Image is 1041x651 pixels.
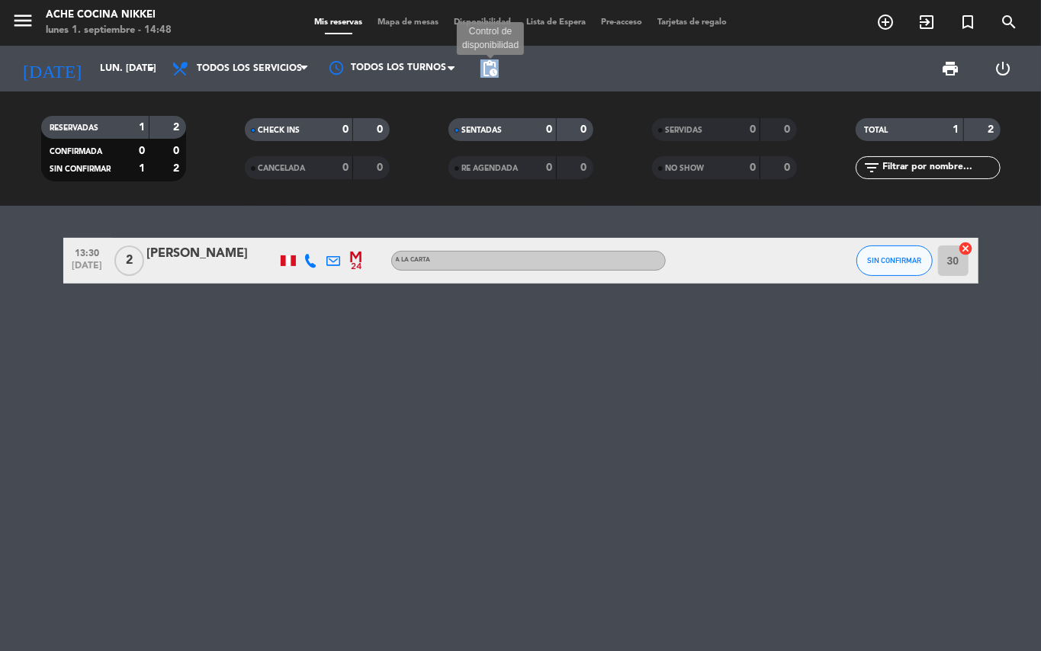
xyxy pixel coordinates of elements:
[462,165,519,172] span: RE AGENDADA
[114,245,144,276] span: 2
[462,127,503,134] span: SENTADAS
[259,165,306,172] span: CANCELADA
[867,256,921,265] span: SIN CONFIRMAR
[882,159,1000,176] input: Filtrar por nombre...
[666,165,705,172] span: NO SHOW
[959,13,977,31] i: turned_in_not
[856,245,933,276] button: SIN CONFIRMAR
[519,18,593,27] span: Lista de Espera
[69,261,107,278] span: [DATE]
[750,124,756,135] strong: 0
[46,23,172,38] div: lunes 1. septiembre - 14:48
[446,18,519,27] span: Disponibilidad
[147,244,277,264] div: [PERSON_NAME]
[173,146,182,156] strong: 0
[259,127,300,134] span: CHECK INS
[350,252,363,270] img: M247.png
[784,124,793,135] strong: 0
[342,162,349,173] strong: 0
[50,124,99,132] span: RESERVADAS
[750,162,756,173] strong: 0
[666,127,703,134] span: SERVIDAS
[142,59,160,78] i: arrow_drop_down
[650,18,734,27] span: Tarjetas de regalo
[953,124,959,135] strong: 1
[580,162,590,173] strong: 0
[396,257,431,263] span: A LA CARTA
[457,22,524,56] div: Control de disponibilidad
[139,146,145,156] strong: 0
[917,13,936,31] i: exit_to_app
[994,59,1013,78] i: power_settings_new
[173,122,182,133] strong: 2
[11,52,92,85] i: [DATE]
[865,127,888,134] span: TOTAL
[959,241,974,256] i: cancel
[139,122,145,133] strong: 1
[197,63,302,74] span: Todos los servicios
[876,13,895,31] i: add_circle_outline
[50,148,103,156] span: CONFIRMADA
[139,163,145,174] strong: 1
[11,9,34,32] i: menu
[377,162,386,173] strong: 0
[173,163,182,174] strong: 2
[50,165,111,173] span: SIN CONFIRMAR
[11,9,34,37] button: menu
[46,8,172,23] div: Ache Cocina Nikkei
[784,162,793,173] strong: 0
[307,18,370,27] span: Mis reservas
[546,162,552,173] strong: 0
[69,243,107,261] span: 13:30
[863,159,882,177] i: filter_list
[942,59,960,78] span: print
[593,18,650,27] span: Pre-acceso
[480,59,499,78] span: pending_actions
[342,124,349,135] strong: 0
[580,124,590,135] strong: 0
[377,124,386,135] strong: 0
[370,18,446,27] span: Mapa de mesas
[1000,13,1018,31] i: search
[977,46,1030,91] div: LOG OUT
[546,124,552,135] strong: 0
[988,124,997,135] strong: 2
